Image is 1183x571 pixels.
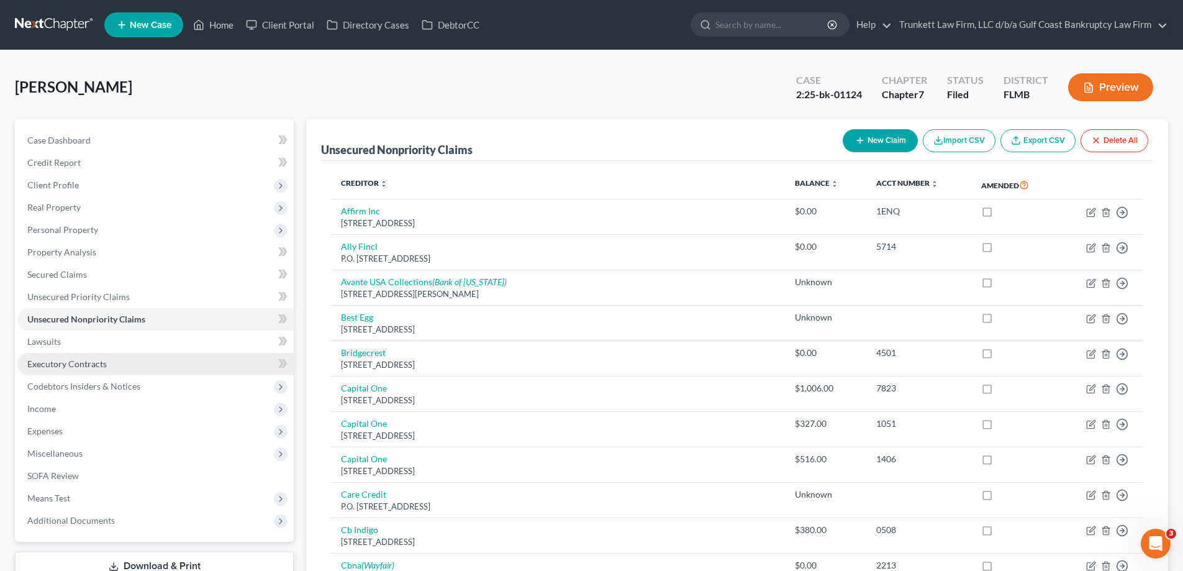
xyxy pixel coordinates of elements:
[27,359,107,369] span: Executory Contracts
[27,448,83,459] span: Miscellaneous
[27,224,98,235] span: Personal Property
[1166,529,1176,539] span: 3
[796,73,862,88] div: Case
[831,180,838,188] i: unfold_more
[432,276,507,287] i: (Bank of [US_STATE])
[876,382,961,395] div: 7823
[17,353,294,375] a: Executory Contracts
[843,129,918,152] button: New Claim
[1081,129,1148,152] button: Delete All
[17,263,294,286] a: Secured Claims
[795,453,856,465] div: $516.00
[341,178,388,188] a: Creditor unfold_more
[918,88,924,100] span: 7
[882,73,927,88] div: Chapter
[795,178,838,188] a: Balance unfold_more
[1004,88,1048,102] div: FLMB
[1000,129,1076,152] a: Export CSV
[341,395,775,406] div: [STREET_ADDRESS]
[27,403,56,414] span: Income
[320,14,415,36] a: Directory Cases
[15,78,132,96] span: [PERSON_NAME]
[17,465,294,487] a: SOFA Review
[27,135,91,145] span: Case Dashboard
[341,359,775,371] div: [STREET_ADDRESS]
[341,206,380,216] a: Affirm Inc
[17,241,294,263] a: Property Analysis
[893,14,1167,36] a: Trunkett Law Firm, LLC d/b/a Gulf Coast Bankruptcy Law Firm
[923,129,995,152] button: Import CSV
[947,88,984,102] div: Filed
[795,205,856,217] div: $0.00
[321,142,473,157] div: Unsecured Nonpriority Claims
[17,152,294,174] a: Credit Report
[130,21,171,30] span: New Case
[971,171,1058,199] th: Amended
[882,88,927,102] div: Chapter
[341,524,378,535] a: Cb Indigo
[27,157,81,168] span: Credit Report
[415,14,486,36] a: DebtorCC
[715,13,829,36] input: Search by name...
[240,14,320,36] a: Client Portal
[341,465,775,477] div: [STREET_ADDRESS]
[931,180,938,188] i: unfold_more
[795,488,856,501] div: Unknown
[341,217,775,229] div: [STREET_ADDRESS]
[187,14,240,36] a: Home
[796,88,862,102] div: 2:25-bk-01124
[27,515,115,526] span: Additional Documents
[27,426,63,436] span: Expenses
[341,324,775,336] div: [STREET_ADDRESS]
[341,560,394,570] a: Cbna(Wayfair)
[27,493,70,503] span: Means Test
[795,311,856,324] div: Unknown
[341,253,775,265] div: P.O. [STREET_ADDRESS]
[341,347,386,358] a: Bridgecrest
[876,240,961,253] div: 5714
[361,560,394,570] i: (Wayfair)
[341,489,386,500] a: Care Credit
[876,453,961,465] div: 1406
[341,276,507,287] a: Avante USA Collections(Bank of [US_STATE])
[27,381,140,391] span: Codebtors Insiders & Notices
[27,247,96,257] span: Property Analysis
[876,178,938,188] a: Acct Number unfold_more
[795,347,856,359] div: $0.00
[341,288,775,300] div: [STREET_ADDRESS][PERSON_NAME]
[27,180,79,190] span: Client Profile
[341,241,378,252] a: Ally Fincl
[341,501,775,513] div: P.O. [STREET_ADDRESS]
[795,524,856,536] div: $380.00
[850,14,892,36] a: Help
[27,269,87,280] span: Secured Claims
[341,536,775,548] div: [STREET_ADDRESS]
[1004,73,1048,88] div: District
[1068,73,1153,101] button: Preview
[876,524,961,536] div: 0508
[341,418,387,429] a: Capital One
[341,430,775,442] div: [STREET_ADDRESS]
[795,240,856,253] div: $0.00
[17,286,294,308] a: Unsecured Priority Claims
[27,202,81,212] span: Real Property
[795,276,856,288] div: Unknown
[1141,529,1171,559] iframe: Intercom live chat
[17,129,294,152] a: Case Dashboard
[947,73,984,88] div: Status
[795,382,856,395] div: $1,006.00
[876,347,961,359] div: 4501
[27,336,61,347] span: Lawsuits
[17,331,294,353] a: Lawsuits
[380,180,388,188] i: unfold_more
[27,470,79,481] span: SOFA Review
[341,454,387,464] a: Capital One
[876,205,961,217] div: 1ENQ
[341,383,387,393] a: Capital One
[17,308,294,331] a: Unsecured Nonpriority Claims
[27,314,145,324] span: Unsecured Nonpriority Claims
[876,418,961,430] div: 1051
[27,291,130,302] span: Unsecured Priority Claims
[341,312,373,322] a: Best Egg
[795,418,856,430] div: $327.00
